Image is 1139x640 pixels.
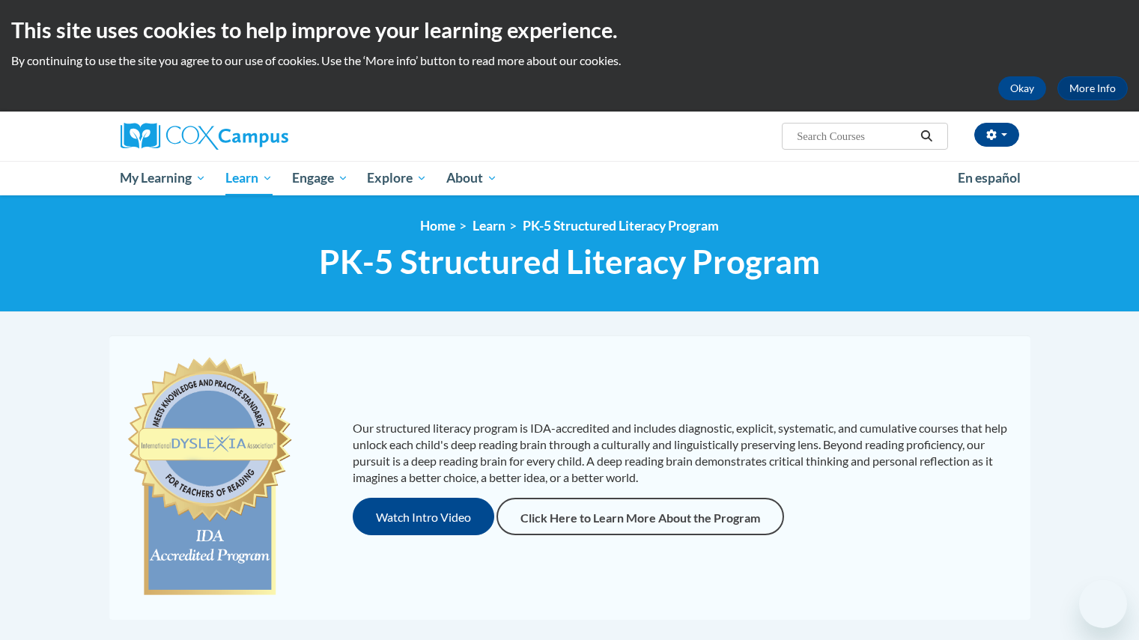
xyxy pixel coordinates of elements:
a: About [437,161,507,195]
a: Learn [473,218,505,234]
span: PK-5 Structured Literacy Program [319,242,820,281]
span: En español [958,170,1021,186]
p: Our structured literacy program is IDA-accredited and includes diagnostic, explicit, systematic, ... [353,420,1015,486]
a: PK-5 Structured Literacy Program [523,218,719,234]
input: Search Courses [795,127,915,145]
span: About [446,169,497,187]
a: More Info [1057,76,1128,100]
p: By continuing to use the site you agree to our use of cookies. Use the ‘More info’ button to read... [11,52,1128,69]
a: Explore [357,161,437,195]
a: Home [420,218,455,234]
div: Main menu [98,161,1042,195]
iframe: Button to launch messaging window [1079,580,1127,628]
button: Watch Intro Video [353,498,494,535]
h2: This site uses cookies to help improve your learning experience. [11,15,1128,45]
button: Okay [998,76,1046,100]
a: Engage [282,161,358,195]
span: My Learning [120,169,206,187]
img: c477cda6-e343-453b-bfce-d6f9e9818e1c.png [124,350,296,605]
button: Account Settings [974,123,1019,147]
a: En español [948,162,1030,194]
a: Click Here to Learn More About the Program [496,498,784,535]
img: Cox Campus [121,123,288,150]
a: Cox Campus [121,123,405,150]
a: My Learning [111,161,216,195]
span: Learn [225,169,273,187]
a: Learn [216,161,282,195]
button: Search [915,127,938,145]
span: Engage [292,169,348,187]
span: Explore [367,169,427,187]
